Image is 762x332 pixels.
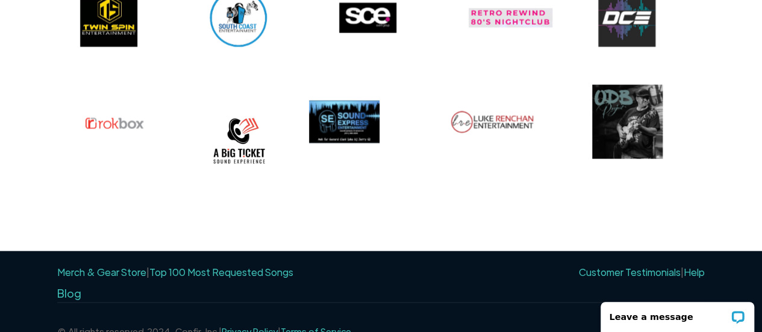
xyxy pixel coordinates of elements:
[57,263,293,281] div: |
[57,265,146,278] a: Merch & Gear Store
[593,294,762,332] iframe: LiveChat chat widget
[575,263,705,281] div: |
[684,265,705,278] a: Help
[579,265,681,278] a: Customer Testimonials
[149,265,293,278] a: Top 100 Most Requested Songs
[57,286,81,299] a: Blog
